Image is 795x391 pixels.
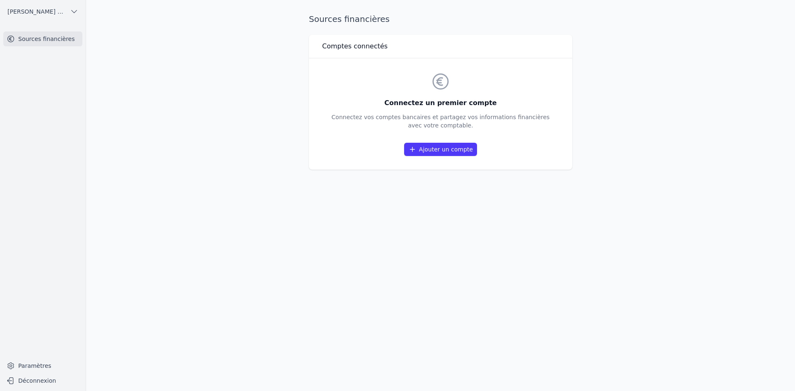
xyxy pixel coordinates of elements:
[3,5,82,18] button: [PERSON_NAME] SRL
[332,98,550,108] h3: Connectez un premier compte
[309,13,390,25] h1: Sources financières
[332,113,550,130] p: Connectez vos comptes bancaires et partagez vos informations financières avec votre comptable.
[404,143,477,156] a: Ajouter un compte
[3,374,82,387] button: Déconnexion
[3,359,82,372] a: Paramètres
[322,41,388,51] h3: Comptes connectés
[3,31,82,46] a: Sources financières
[7,7,67,16] span: [PERSON_NAME] SRL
